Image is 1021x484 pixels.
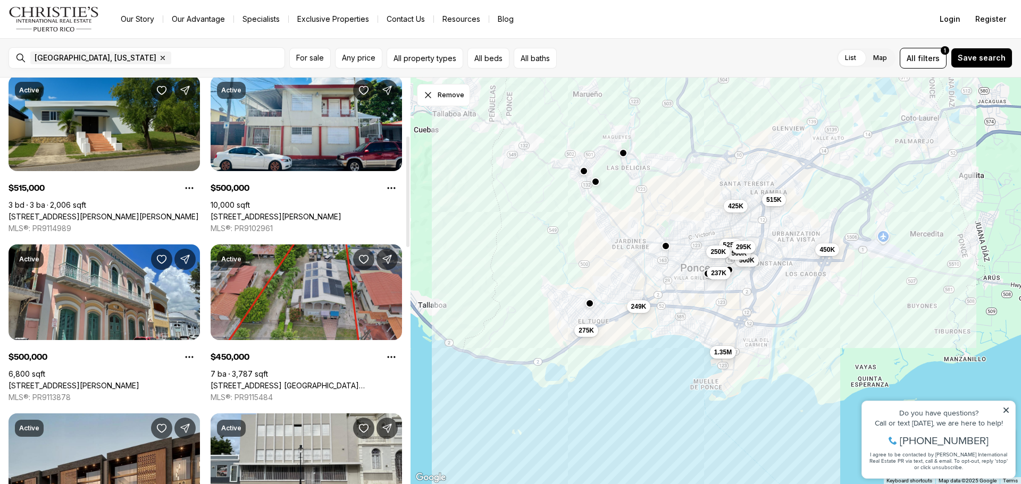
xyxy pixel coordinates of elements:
[174,418,196,439] button: Share Property
[378,12,433,27] button: Contact Us
[151,418,172,439] button: Save Property: Sector Tenerías 539 CALLE ALBIZU CAMPOS
[836,48,865,67] label: List
[174,249,196,270] button: Share Property
[112,12,163,27] a: Our Story
[489,12,522,27] a: Blog
[221,86,241,95] p: Active
[574,324,598,337] button: 275K
[35,54,156,62] span: [GEOGRAPHIC_DATA], [US_STATE]
[376,80,398,101] button: Share Property
[766,196,782,204] span: 515K
[417,84,470,106] button: Dismiss drawing
[907,53,916,64] span: All
[714,348,732,356] span: 1.35M
[900,48,947,69] button: Allfilters1
[706,245,730,258] button: 250K
[289,12,378,27] a: Exclusive Properties
[724,200,748,213] button: 425K
[376,249,398,270] button: Share Property
[376,418,398,439] button: Share Property
[221,424,241,432] p: Active
[739,256,755,265] span: 500K
[9,212,199,222] a: 3 CLARISA ST #447, PONCE PR, 00731
[707,267,731,279] button: 237K
[735,254,759,267] button: 500K
[434,12,489,27] a: Resources
[174,80,196,101] button: Share Property
[865,48,896,67] label: Map
[387,48,463,69] button: All property types
[211,212,341,222] a: Buenos Aires St 3077 & 3072, PONCE PR, 00717
[918,53,940,64] span: filters
[19,424,39,432] p: Active
[151,249,172,270] button: Save Property: 9181 MARINA ST
[579,326,594,335] span: 275K
[727,247,751,260] button: 500K
[19,255,39,264] p: Active
[151,80,172,101] button: Save Property: 3 CLARISA ST #447
[13,65,152,86] span: I agree to be contacted by [PERSON_NAME] International Real Estate PR via text, call & email. To ...
[342,54,375,62] span: Any price
[514,48,557,69] button: All baths
[11,24,154,31] div: Do you have questions?
[819,245,835,254] span: 450K
[467,48,509,69] button: All beds
[179,346,200,368] button: Property options
[631,302,647,311] span: 249K
[211,381,402,390] a: 38 CALLE HUCAR URB. VILLA FLORES, PONCE PR, 00780
[951,48,1012,68] button: Save search
[723,241,739,249] span: 525K
[335,48,382,69] button: Any price
[234,12,288,27] a: Specialists
[969,9,1012,30] button: Register
[728,202,743,210] span: 425K
[11,34,154,41] div: Call or text [DATE], we are here to help!
[296,54,324,62] span: For sale
[9,381,139,390] a: 9181 MARINA ST, PONCE PR, 00730
[381,177,402,199] button: Property options
[940,15,960,23] span: Login
[381,346,402,368] button: Property options
[710,346,736,359] button: 1.35M
[44,50,132,61] span: [PHONE_NUMBER]
[353,418,374,439] button: Save Property: #56 MAYOR STREET
[353,249,374,270] button: Save Property: 38 CALLE HUCAR URB. VILLA FLORES
[711,269,726,277] span: 237K
[732,241,756,253] button: 295K
[762,193,786,206] button: 515K
[710,248,726,256] span: 250K
[353,80,374,101] button: Save Property: Buenos Aires St 3077 & 3072
[289,48,331,69] button: For sale
[815,243,839,256] button: 450K
[944,46,946,55] span: 1
[719,239,743,251] button: 525K
[221,255,241,264] p: Active
[731,249,747,258] span: 500K
[736,243,751,251] span: 295K
[958,54,1006,62] span: Save search
[19,86,39,95] p: Active
[179,177,200,199] button: Property options
[975,15,1006,23] span: Register
[933,9,967,30] button: Login
[163,12,233,27] a: Our Advantage
[627,300,651,313] button: 249K
[9,6,99,32] img: logo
